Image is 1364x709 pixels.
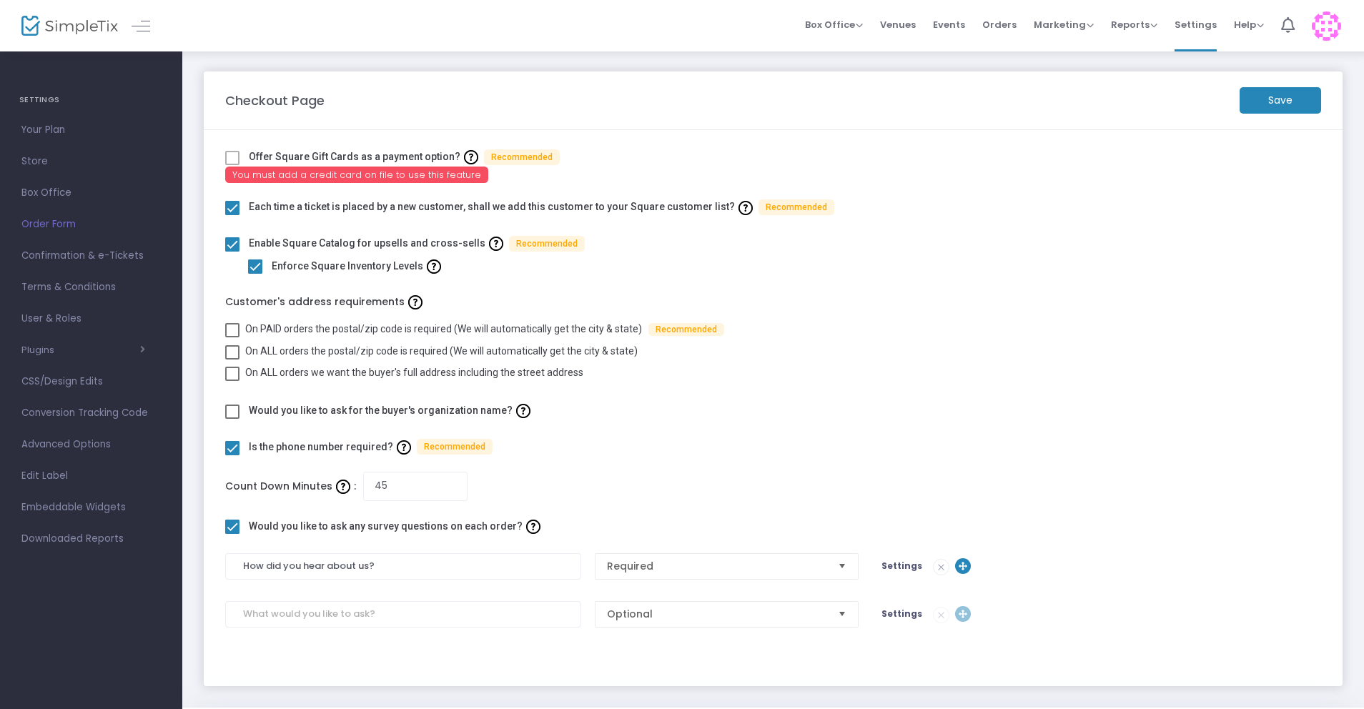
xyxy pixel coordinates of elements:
[509,236,585,252] span: Recommended
[1034,18,1094,31] span: Marketing
[21,247,161,265] span: Confirmation & e-Tickets
[607,559,826,573] span: Required
[21,215,161,234] span: Order Form
[19,86,163,114] h4: SETTINGS
[881,608,922,620] span: Settings
[21,530,161,548] span: Downloaded Reports
[272,254,445,277] label: Enforce Square Inventory Levels
[805,18,863,31] span: Box Office
[225,475,356,497] label: Count Down Minutes :
[607,607,826,621] span: Optional
[225,601,581,628] input: What would you like to ask?
[484,149,560,165] span: Recommended
[934,560,949,575] img: cross.png
[1234,18,1264,31] span: Help
[933,6,965,43] span: Events
[489,237,503,251] img: question-mark
[249,436,493,458] label: Is the phone number required?
[516,404,530,418] img: question-mark
[21,344,145,356] button: Plugins
[245,323,642,334] span: On PAID orders the postal/zip code is required (We will automatically get the city & state)
[832,554,852,579] button: Select
[738,201,753,215] img: question-mark
[1240,87,1321,114] m-button: Save
[249,400,534,422] label: Would you like to ask for the buyer's organization name?
[464,150,478,164] img: question-mark
[408,295,422,309] img: question-mark
[21,121,161,139] span: Your Plan
[225,291,1321,313] label: Customer's address requirements
[955,558,971,574] img: expandArrows.svg
[336,480,350,494] img: question-mark
[21,467,161,485] span: Edit Label
[417,439,493,455] span: Recommended
[526,520,540,534] img: question-mark
[21,372,161,391] span: CSS/Design Edits
[982,6,1017,43] span: Orders
[21,278,161,297] span: Terms & Conditions
[1175,6,1217,43] span: Settings
[363,472,468,501] input: Minutes
[397,440,411,455] img: question-mark
[427,259,441,274] img: question-mark
[648,323,724,336] span: Recommended
[21,435,161,454] span: Advanced Options
[21,152,161,171] span: Store
[249,515,544,537] label: Would you like to ask any survey questions on each order?
[249,196,834,218] label: Each time a ticket is placed by a new customer, shall we add this customer to your Square custome...
[225,91,325,110] m-panel-title: Checkout Page
[225,553,581,580] input: What would you like to ask?
[245,345,638,357] span: On ALL orders the postal/zip code is required (We will automatically get the city & state)
[21,498,161,517] span: Embeddable Widgets
[832,602,852,627] button: Select
[249,232,585,254] label: Enable Square Catalog for upsells and cross-sells
[758,199,834,215] span: Recommended
[880,6,916,43] span: Venues
[225,167,488,183] span: You must add a credit card on file to use this feature
[249,146,560,168] label: Offer Square Gift Cards as a payment option?
[21,404,161,422] span: Conversion Tracking Code
[881,560,922,572] span: Settings
[21,184,161,202] span: Box Office
[245,367,583,378] span: On ALL orders we want the buyer's full address including the street address
[1111,18,1157,31] span: Reports
[21,309,161,328] span: User & Roles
